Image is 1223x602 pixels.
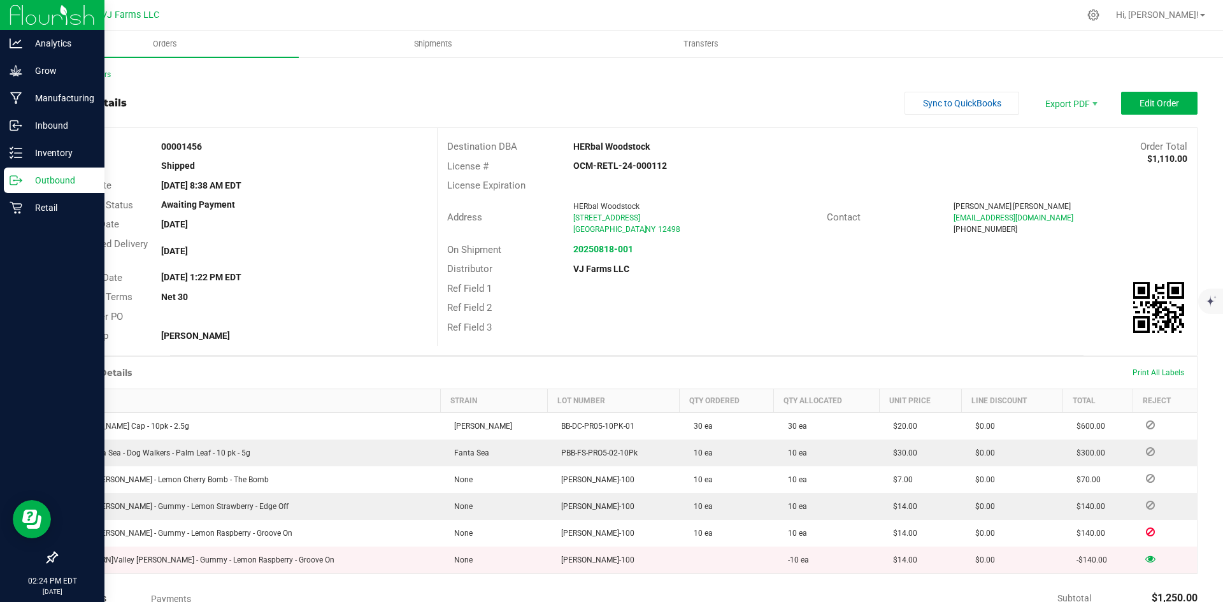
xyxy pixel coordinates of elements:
span: PBB-FS-PRO5-02-10Pk [555,448,638,457]
strong: [DATE] [161,219,188,229]
strong: $1,110.00 [1147,154,1187,164]
span: $70.00 [1070,475,1101,484]
span: Print All Labels [1133,368,1184,377]
p: Grow [22,63,99,78]
span: None [448,529,473,538]
span: $14.00 [887,529,917,538]
span: [STREET_ADDRESS] [573,213,640,222]
inline-svg: Grow [10,64,22,77]
strong: Shipped [161,161,195,171]
span: Destination DBA [447,141,517,152]
inline-svg: Inbound [10,119,22,132]
span: Reject Inventory [1141,421,1160,429]
span: [PERSON_NAME] [954,202,1012,211]
span: 10 ea [782,448,807,457]
a: Transfers [567,31,835,57]
strong: [DATE] 1:22 PM EDT [161,272,241,282]
span: VJ Farms LLC [101,10,159,20]
div: Manage settings [1085,9,1101,21]
button: Sync to QuickBooks [905,92,1019,115]
span: Valley [PERSON_NAME] - Gummy - Lemon Raspberry - Groove On [65,529,292,538]
span: $7.00 [887,475,913,484]
span: License # [447,161,489,172]
strong: [DATE] 8:38 AM EDT [161,180,241,190]
span: Requested Delivery Date [66,238,148,264]
span: [PERSON_NAME] [448,422,512,431]
th: Line Discount [961,389,1062,412]
span: Shipments [397,38,469,50]
span: Ref Field 2 [447,302,492,313]
span: [PERSON_NAME] Cap - 10pk - 2.5g [65,422,189,431]
span: Valley [PERSON_NAME] - Gummy - Lemon Raspberry - Groove On [65,555,334,564]
span: $20.00 [887,422,917,431]
span: Valley [PERSON_NAME] - Lemon Cherry Bomb - The Bomb [65,475,269,484]
span: 10 ea [687,475,713,484]
span: Reject Inventory [1141,475,1160,482]
span: Reject Inventory [1141,448,1160,455]
li: Export PDF [1032,92,1108,115]
span: $0.00 [969,555,995,564]
th: Reject [1133,389,1197,412]
th: Strain [440,389,547,412]
span: [PERSON_NAME]-100 [555,475,634,484]
span: [PERSON_NAME]-100 [555,502,634,511]
span: Fanta Sea [448,448,489,457]
span: $600.00 [1070,422,1105,431]
p: Inventory [22,145,99,161]
span: 30 ea [782,422,807,431]
a: 20250818-001 [573,244,633,254]
span: Address [447,211,482,223]
img: Scan me! [1133,282,1184,333]
span: 10 ea [687,448,713,457]
span: [PERSON_NAME]-100 [555,555,634,564]
p: Inbound [22,118,99,133]
strong: Awaiting Payment [161,199,235,210]
span: $0.00 [969,529,995,538]
span: -$140.00 [1070,555,1107,564]
span: [PHONE_NUMBER] [954,225,1017,234]
p: [DATE] [6,587,99,596]
p: Outbound [22,173,99,188]
span: 10 ea [687,502,713,511]
span: On Shipment [447,244,501,255]
span: Inventory Rejected [1141,528,1160,536]
inline-svg: Manufacturing [10,92,22,104]
th: Unit Price [879,389,961,412]
span: [PERSON_NAME]-100 [555,529,634,538]
span: BB - Fanta Sea - Dog Walkers - Palm Leaf - 10 pk - 5g [65,448,250,457]
strong: [DATE] [161,246,188,256]
span: BB-DC-PR05-10PK-01 [555,422,634,431]
inline-svg: Inventory [10,147,22,159]
p: 02:24 PM EDT [6,575,99,587]
span: Order Total [1140,141,1187,152]
span: Contact [827,211,861,223]
span: [EMAIL_ADDRESS][DOMAIN_NAME] [954,213,1073,222]
strong: Net 30 [161,292,188,302]
span: $0.00 [969,475,995,484]
th: Lot Number [547,389,679,412]
span: Hi, [PERSON_NAME]! [1116,10,1199,20]
span: Ref Field 3 [447,322,492,333]
strong: HERbal Woodstock [573,141,650,152]
span: None [448,555,473,564]
span: $0.00 [969,422,995,431]
span: 10 ea [782,529,807,538]
span: $140.00 [1070,502,1105,511]
strong: OCM-RETL-24-000112 [573,161,667,171]
a: Shipments [299,31,567,57]
span: -10 ea [782,555,809,564]
span: NY [645,225,655,234]
qrcode: 00001456 [1133,282,1184,333]
span: License Expiration [447,180,526,191]
span: $140.00 [1070,529,1105,538]
span: 10 ea [782,475,807,484]
span: $14.00 [887,502,917,511]
button: Edit Order [1121,92,1198,115]
a: Orders [31,31,299,57]
span: [PERSON_NAME] [1013,202,1071,211]
span: Sync to QuickBooks [923,98,1001,108]
p: Manufacturing [22,90,99,106]
span: 10 ea [782,502,807,511]
span: Reject Inventory [1141,501,1160,509]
